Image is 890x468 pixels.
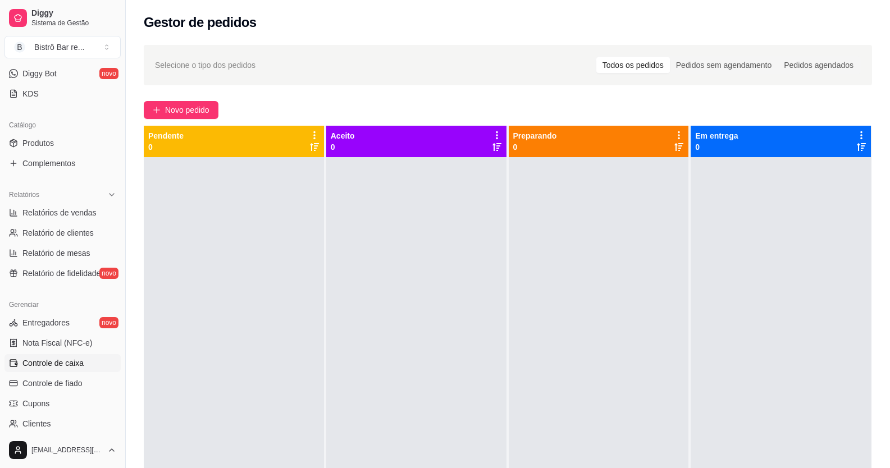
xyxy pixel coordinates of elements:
[148,130,184,141] p: Pendente
[153,106,161,114] span: plus
[778,57,860,73] div: Pedidos agendados
[4,296,121,314] div: Gerenciar
[22,68,57,79] span: Diggy Bot
[22,357,84,369] span: Controle de caixa
[22,418,51,429] span: Clientes
[695,130,738,141] p: Em entrega
[513,141,557,153] p: 0
[4,244,121,262] a: Relatório de mesas
[34,42,84,53] div: Bistrô Bar re ...
[596,57,670,73] div: Todos os pedidos
[695,141,738,153] p: 0
[22,227,94,238] span: Relatório de clientes
[31,446,103,455] span: [EMAIL_ADDRESS][DOMAIN_NAME]
[22,378,83,389] span: Controle de fiado
[155,59,255,71] span: Selecione o tipo dos pedidos
[4,65,121,82] a: Diggy Botnovo
[4,85,121,103] a: KDS
[670,57,778,73] div: Pedidos sem agendamento
[31,8,116,19] span: Diggy
[22,268,101,279] span: Relatório de fidelidade
[14,42,25,53] span: B
[144,101,218,119] button: Novo pedido
[4,394,121,412] a: Cupons
[4,264,121,282] a: Relatório de fidelidadenovo
[4,36,121,58] button: Select a team
[22,337,92,348] span: Nota Fiscal (NFC-e)
[4,154,121,172] a: Complementos
[31,19,116,27] span: Sistema de Gestão
[22,158,75,169] span: Complementos
[22,137,54,149] span: Produtos
[331,130,355,141] p: Aceito
[22,207,97,218] span: Relatórios de vendas
[144,13,257,31] h2: Gestor de pedidos
[4,224,121,242] a: Relatório de clientes
[22,247,90,259] span: Relatório de mesas
[9,190,39,199] span: Relatórios
[22,398,49,409] span: Cupons
[4,354,121,372] a: Controle de caixa
[4,334,121,352] a: Nota Fiscal (NFC-e)
[4,374,121,392] a: Controle de fiado
[4,4,121,31] a: DiggySistema de Gestão
[165,104,209,116] span: Novo pedido
[148,141,184,153] p: 0
[4,437,121,464] button: [EMAIL_ADDRESS][DOMAIN_NAME]
[4,415,121,433] a: Clientes
[22,317,70,328] span: Entregadores
[4,204,121,222] a: Relatórios de vendas
[4,134,121,152] a: Produtos
[4,116,121,134] div: Catálogo
[4,314,121,332] a: Entregadoresnovo
[331,141,355,153] p: 0
[22,88,39,99] span: KDS
[513,130,557,141] p: Preparando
